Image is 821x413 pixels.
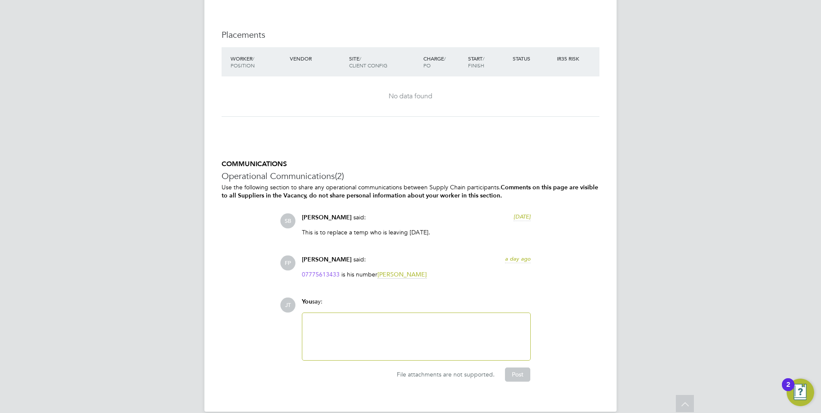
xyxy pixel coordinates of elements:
[222,160,599,169] h5: COMMUNICATIONS
[222,170,599,182] h3: Operational Communications
[230,92,591,101] div: No data found
[514,213,531,220] span: [DATE]
[335,170,344,182] span: (2)
[288,51,347,66] div: Vendor
[787,379,814,406] button: Open Resource Center, 2 new notifications
[302,214,352,221] span: [PERSON_NAME]
[397,370,495,378] span: File attachments are not supported.
[228,51,288,73] div: Worker
[302,228,531,236] p: This is to replace a temp who is leaving [DATE].
[280,298,295,313] span: JT
[786,385,790,396] div: 2
[353,213,366,221] span: said:
[468,55,484,69] span: / Finish
[421,51,466,73] div: Charge
[231,55,255,69] span: / Position
[280,255,295,270] span: FP
[302,270,531,278] p: is his number
[222,184,598,199] b: Comments on this page are visible to all Suppliers in the Vacancy, do not share personal informat...
[302,270,340,278] span: 07775613433
[505,367,530,381] button: Post
[353,255,366,263] span: said:
[511,51,555,66] div: Status
[302,298,312,305] span: You
[377,270,427,279] span: [PERSON_NAME]
[505,255,531,262] span: a day ago
[555,51,584,66] div: IR35 Risk
[280,213,295,228] span: SB
[222,29,599,40] h3: Placements
[423,55,446,69] span: / PO
[222,183,599,200] p: Use the following section to share any operational communications between Supply Chain participants.
[302,298,531,313] div: say:
[347,51,421,73] div: Site
[466,51,511,73] div: Start
[302,256,352,263] span: [PERSON_NAME]
[349,55,387,69] span: / Client Config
